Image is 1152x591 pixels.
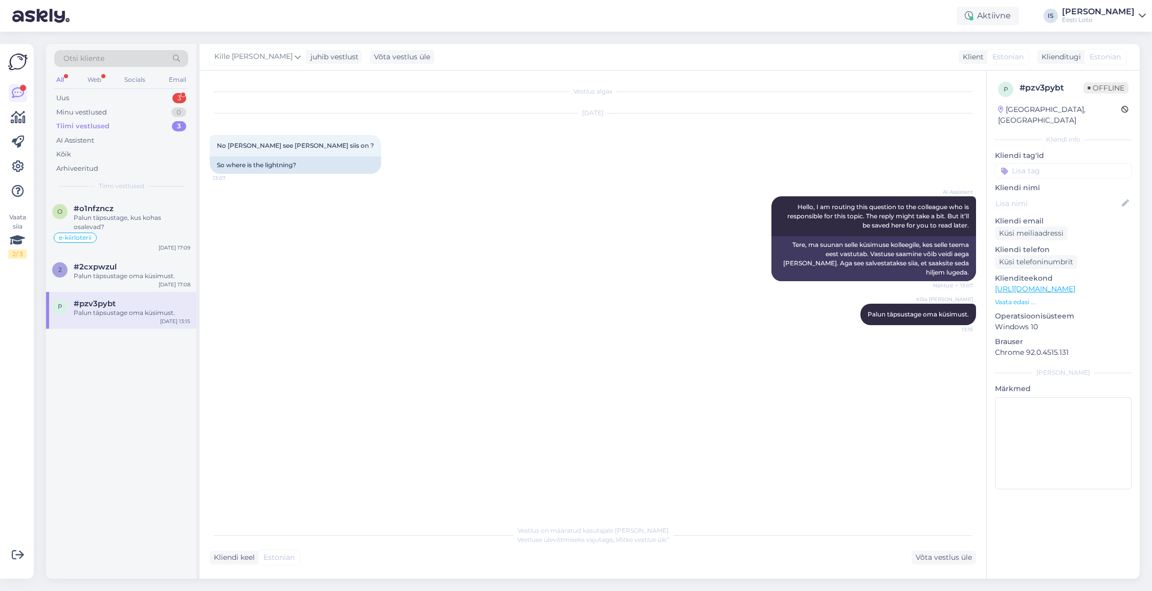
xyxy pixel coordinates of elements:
div: 3 [172,93,186,103]
p: Märkmed [995,383,1132,394]
p: Brauser [995,336,1132,347]
span: Hello, I am routing this question to the colleague who is responsible for this topic. The reply m... [787,203,970,229]
div: 2 / 3 [8,249,27,259]
div: 3 [172,121,186,131]
span: 13:07 [213,174,251,182]
div: Minu vestlused [56,107,107,118]
p: Kliendi tag'id [995,150,1132,161]
span: Palun täpsustage oma küsimust. [868,310,969,318]
div: So where is the lightning? [210,156,381,174]
div: Palun täpsustage oma küsimust. [74,308,190,317]
a: [PERSON_NAME]Eesti Loto [1062,8,1146,24]
span: Vestlus on määratud kasutajale [PERSON_NAME] [518,527,669,534]
div: All [54,73,66,86]
p: Kliendi nimi [995,183,1132,193]
p: Kliendi email [995,216,1132,226]
p: Chrome 92.0.4515.131 [995,347,1132,358]
i: „Võtke vestlus üle” [613,536,669,543]
span: No [PERSON_NAME] see [PERSON_NAME] siis on ? [217,142,374,149]
div: Tiimi vestlused [56,121,109,131]
div: [DATE] 17:09 [159,244,190,252]
p: Windows 10 [995,322,1132,332]
span: p [58,303,62,310]
div: juhib vestlust [306,52,359,62]
span: o [57,208,62,215]
p: Vaata edasi ... [995,298,1132,307]
div: Email [167,73,188,86]
div: Küsi meiliaadressi [995,226,1068,240]
div: Palun täpsustage, kus kohas osalevad? [74,213,190,232]
div: Võta vestlus üle [912,551,976,564]
div: [PERSON_NAME] [995,368,1132,377]
p: Kliendi telefon [995,244,1132,255]
span: Estonian [1090,52,1121,62]
div: [PERSON_NAME] [1062,8,1135,16]
span: p [1004,85,1008,93]
div: Vestlus algas [210,87,976,96]
div: IS [1044,9,1058,23]
div: Socials [122,73,147,86]
span: Kille [PERSON_NAME] [916,295,973,303]
p: Klienditeekond [995,273,1132,284]
div: 0 [171,107,186,118]
span: #2cxpwzul [74,262,117,271]
div: Klienditugi [1037,52,1081,62]
span: 2 [58,266,62,274]
div: [DATE] 17:08 [159,281,190,288]
div: Eesti Loto [1062,16,1135,24]
span: #pzv3pybt [74,299,116,308]
div: Uus [56,93,69,103]
div: [GEOGRAPHIC_DATA], [GEOGRAPHIC_DATA] [998,104,1121,126]
div: Aktiivne [957,7,1019,25]
div: Arhiveeritud [56,164,98,174]
div: Tere, ma suunan selle küsimuse kolleegile, kes selle teema eest vastutab. Vastuse saamine võib ve... [771,236,976,281]
span: Otsi kliente [63,53,104,64]
input: Lisa nimi [995,198,1120,209]
span: Estonian [263,552,295,563]
div: Küsi telefoninumbrit [995,255,1077,269]
span: Tiimi vestlused [99,181,144,191]
p: Operatsioonisüsteem [995,311,1132,322]
div: Klient [959,52,984,62]
span: Estonian [992,52,1024,62]
span: Nähtud ✓ 13:07 [933,282,973,289]
div: AI Assistent [56,135,94,146]
div: [DATE] [210,108,976,118]
div: Palun täpsustage oma küsimust. [74,271,190,281]
span: #o1nfzncz [74,204,114,213]
span: Kille [PERSON_NAME] [214,51,293,62]
input: Lisa tag [995,163,1132,178]
span: e-kiirloterii [59,235,92,241]
div: # pzv3pybt [1020,82,1083,94]
div: Võta vestlus üle [370,50,434,64]
a: [URL][DOMAIN_NAME] [995,284,1075,293]
div: Kliendi keel [210,552,255,563]
div: Kliendi info [995,135,1132,144]
span: AI Assistent [935,188,973,196]
span: Vestluse ülevõtmiseks vajutage [517,536,669,543]
div: Web [85,73,103,86]
div: [DATE] 13:15 [160,317,190,325]
div: Kõik [56,149,71,160]
img: Askly Logo [8,52,28,72]
span: 13:15 [935,326,973,333]
span: Offline [1083,82,1128,94]
div: Vaata siia [8,213,27,259]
